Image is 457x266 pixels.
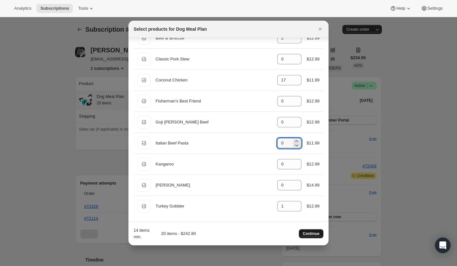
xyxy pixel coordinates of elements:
div: $12.99 [307,35,320,41]
div: Open Intercom Messenger [435,238,451,253]
button: Analytics [10,4,35,13]
div: $12.99 [307,98,320,104]
div: Kangaroo [156,161,272,167]
span: Continue [303,231,320,236]
span: Subscriptions [40,6,69,11]
div: $12.99 [307,161,320,167]
h2: Select products for Dog Meal Plan [134,26,207,32]
div: 20 items - $242.80 [153,230,196,237]
span: Help [396,6,405,11]
div: Italian Beef Pasta [156,140,272,146]
button: Subscriptions [36,4,73,13]
div: $12.99 [307,119,320,125]
button: Tools [74,4,98,13]
div: Goji [PERSON_NAME] Beef [156,119,272,125]
div: 14 items min. [134,227,151,240]
div: $11.99 [307,140,320,146]
button: Help [386,4,415,13]
button: Continue [299,229,323,238]
span: Analytics [14,6,31,11]
div: Beef & Broccoli [156,35,272,41]
button: Settings [417,4,447,13]
div: $11.99 [307,77,320,83]
span: Settings [427,6,443,11]
div: Coconut Chicken [156,77,272,83]
span: Tools [78,6,88,11]
button: Close [316,25,325,34]
div: $12.99 [307,203,320,209]
div: Fisherman's Best Friend [156,98,272,104]
div: Classic Pork Stew [156,56,272,62]
div: Turkey Gobbler [156,203,272,209]
div: $12.99 [307,56,320,62]
div: $14.99 [307,182,320,188]
div: [PERSON_NAME] [156,182,272,188]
